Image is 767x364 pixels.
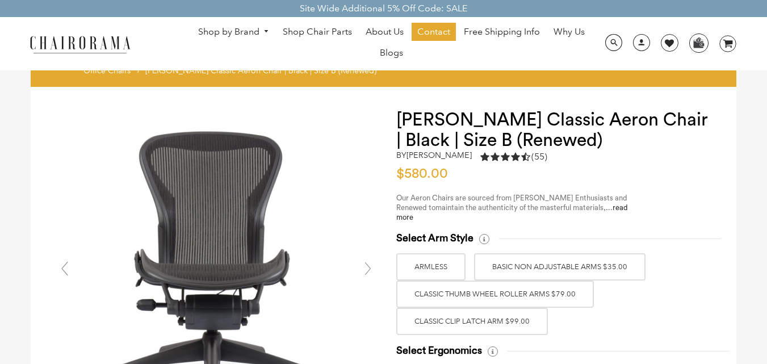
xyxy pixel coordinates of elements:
[83,65,380,81] nav: breadcrumbs
[380,47,403,59] span: Blogs
[480,150,547,163] div: 4.5 rating (55 votes)
[374,44,409,62] a: Blogs
[554,26,585,38] span: Why Us
[23,34,137,54] img: chairorama
[396,344,482,357] span: Select Ergonomics
[417,26,450,38] span: Contact
[396,253,466,281] label: ARMLESS
[396,150,472,160] h2: by
[474,253,646,281] label: BASIC NON ADJUSTABLE ARMS $35.00
[185,23,598,65] nav: DesktopNavigation
[192,23,275,41] a: Shop by Brand
[396,194,627,211] span: Our Aeron Chairs are sourced from [PERSON_NAME] Enthusiasts and Renewed to
[406,150,472,160] a: [PERSON_NAME]
[283,26,352,38] span: Shop Chair Parts
[396,232,473,245] span: Select Arm Style
[464,26,540,38] span: Free Shipping Info
[548,23,590,41] a: Why Us
[396,281,594,308] label: Classic Thumb Wheel Roller Arms $79.00
[277,23,358,41] a: Shop Chair Parts
[531,151,547,163] span: (55)
[480,150,547,166] a: 4.5 rating (55 votes)
[396,110,714,150] h1: [PERSON_NAME] Classic Aeron Chair | Black | Size B (Renewed)
[690,34,707,51] img: WhatsApp_Image_2024-07-12_at_16.23.01.webp
[396,204,628,221] span: maintain the authenticity of the masterful materials,...
[412,23,456,41] a: Contact
[360,23,409,41] a: About Us
[458,23,546,41] a: Free Shipping Info
[396,308,548,335] label: Classic Clip Latch Arm $99.00
[366,26,404,38] span: About Us
[396,167,448,181] span: $580.00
